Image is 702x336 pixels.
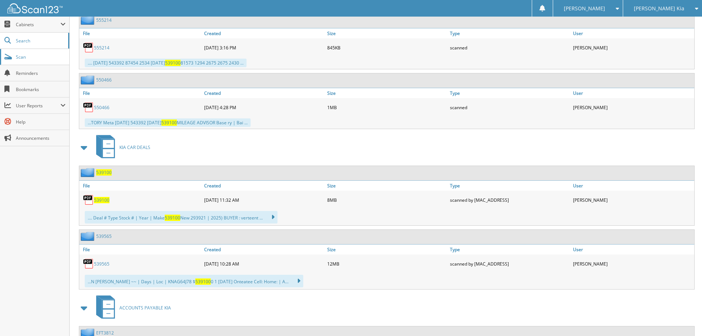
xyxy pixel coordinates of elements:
[325,40,448,55] div: 845KB
[96,77,112,83] a: 550466
[571,193,694,207] div: [PERSON_NAME]
[202,245,325,254] a: Created
[96,17,112,23] a: 555214
[634,6,684,11] span: [PERSON_NAME] Kia
[81,232,96,241] img: folder2.png
[94,104,109,111] a: 550466
[202,181,325,191] a: Created
[16,70,66,76] span: Reminders
[16,103,60,109] span: User Reports
[202,28,325,38] a: Created
[16,135,66,141] span: Announcements
[325,28,448,38] a: Size
[96,330,114,336] a: EFT3812
[85,59,247,67] div: .... [DATE] 543392 87454 2534 [DATE] 81573 1294 2675 2675 2430 ...
[81,75,96,84] img: folder2.png
[79,28,202,38] a: File
[16,21,60,28] span: Cabinets
[83,42,94,53] img: PDF.png
[571,40,694,55] div: [PERSON_NAME]
[448,245,571,254] a: Type
[16,54,66,60] span: Scan
[325,245,448,254] a: Size
[325,193,448,207] div: 8MB
[79,88,202,98] a: File
[85,211,277,224] div: .... Deal # Type Stock # | Year | Make New 293921 | 2025) BUYER : verteent ...
[202,256,325,271] div: [DATE] 10:28 AM
[81,15,96,25] img: folder2.png
[325,256,448,271] div: 12MB
[448,193,571,207] div: scanned by [MAC_ADDRESS]
[16,119,66,125] span: Help
[83,258,94,269] img: PDF.png
[195,278,211,285] span: 539100
[571,181,694,191] a: User
[83,194,94,205] img: PDF.png
[448,100,571,115] div: scanned
[81,168,96,177] img: folder2.png
[94,197,109,203] a: 539100
[665,301,702,336] iframe: Chat Widget
[571,88,694,98] a: User
[16,38,64,44] span: Search
[83,102,94,113] img: PDF.png
[92,133,150,162] a: KIA CAR DEALS
[94,45,109,51] a: 555214
[202,88,325,98] a: Created
[85,275,303,287] div: ...N [PERSON_NAME] ~~ | Days | Loc | KNAG64J78 $ 0 1 [DATE] Onteatee Cell: Home: | A...
[325,100,448,115] div: 1MB
[202,193,325,207] div: [DATE] 11:32 AM
[119,305,171,311] span: ACCOUNTS PAYABLE KIA
[79,181,202,191] a: File
[571,100,694,115] div: [PERSON_NAME]
[119,144,150,150] span: KIA CAR DEALS
[165,60,181,66] span: 539100
[85,118,251,127] div: ...TORY Meta [DATE] 543392 [DATE] MILEAGE ADVISOR Base ry | Bai ...
[448,28,571,38] a: Type
[564,6,605,11] span: [PERSON_NAME]
[161,119,177,126] span: 539100
[571,28,694,38] a: User
[325,181,448,191] a: Size
[448,40,571,55] div: scanned
[96,169,112,176] a: 539100
[92,293,171,322] a: ACCOUNTS PAYABLE KIA
[96,233,112,239] a: 539565
[571,245,694,254] a: User
[202,100,325,115] div: [DATE] 4:28 PM
[94,261,109,267] a: 539565
[202,40,325,55] div: [DATE] 3:16 PM
[571,256,694,271] div: [PERSON_NAME]
[448,181,571,191] a: Type
[448,256,571,271] div: scanned by [MAC_ADDRESS]
[325,88,448,98] a: Size
[7,3,63,13] img: scan123-logo-white.svg
[79,245,202,254] a: File
[165,215,180,221] span: 539100
[16,86,66,93] span: Bookmarks
[448,88,571,98] a: Type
